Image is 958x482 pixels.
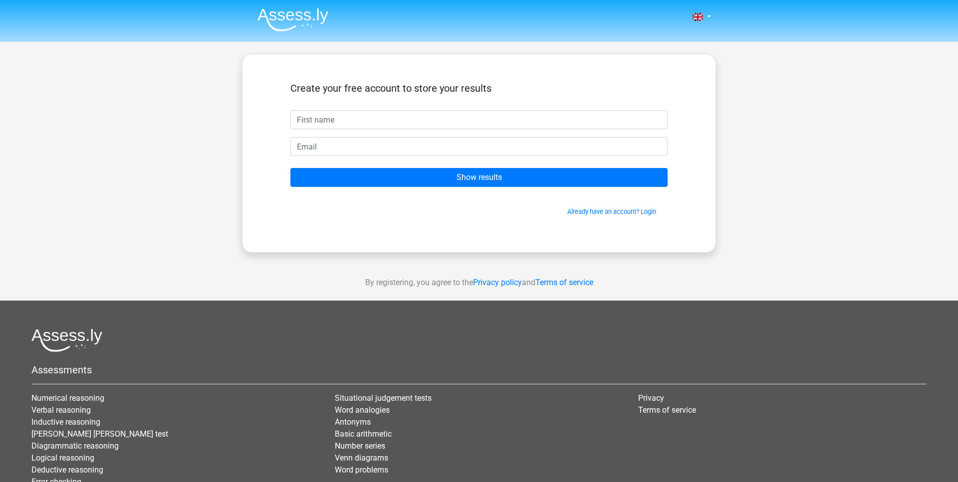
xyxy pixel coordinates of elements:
[335,393,432,403] a: Situational judgement tests
[257,8,328,31] img: Assessly
[638,393,664,403] a: Privacy
[31,453,94,463] a: Logical reasoning
[31,465,103,475] a: Deductive reasoning
[31,405,91,415] a: Verbal reasoning
[31,441,119,451] a: Diagrammatic reasoning
[335,453,388,463] a: Venn diagrams
[31,364,927,376] h5: Assessments
[31,393,104,403] a: Numerical reasoning
[335,465,388,475] a: Word problems
[335,405,390,415] a: Word analogies
[335,417,371,427] a: Antonyms
[31,429,168,439] a: [PERSON_NAME] [PERSON_NAME] test
[290,168,668,187] input: Show results
[31,328,102,352] img: Assessly logo
[290,137,668,156] input: Email
[335,429,392,439] a: Basic arithmetic
[535,278,593,287] a: Terms of service
[31,417,100,427] a: Inductive reasoning
[290,110,668,129] input: First name
[335,441,385,451] a: Number series
[473,278,522,287] a: Privacy policy
[567,208,656,215] a: Already have an account? Login
[638,405,696,415] a: Terms of service
[290,82,668,94] h5: Create your free account to store your results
